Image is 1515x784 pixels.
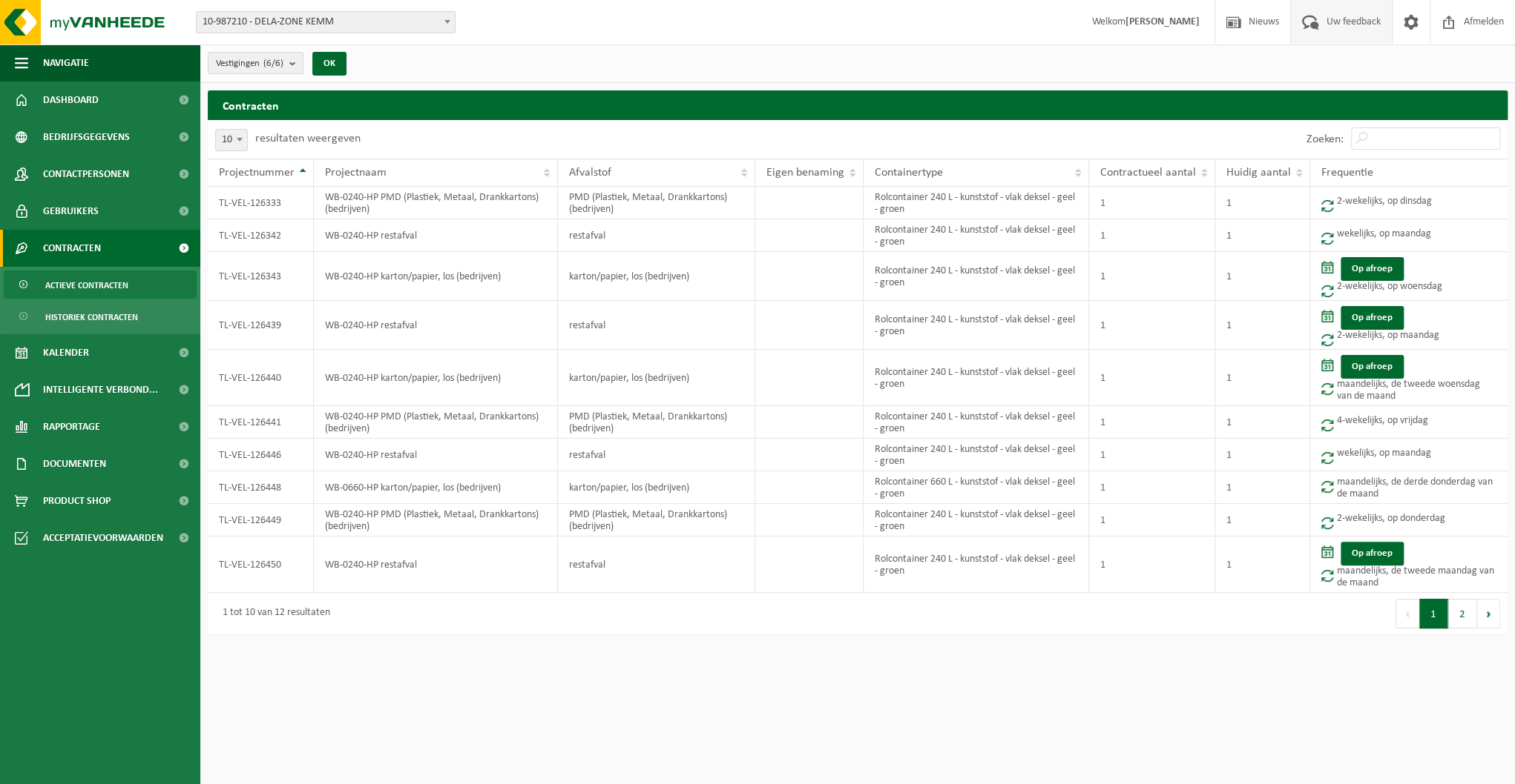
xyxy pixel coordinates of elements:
[1477,599,1500,628] button: Next
[1215,350,1310,406] td: 1
[314,536,558,593] td: WB-0240-HP restafval
[215,600,330,627] div: 1 tot 10 van 12 resultaten
[1089,536,1215,593] td: 1
[43,445,106,482] span: Documenten
[864,252,1088,301] td: Rolcontainer 240 L - kunststof - vlak deksel - geel - groen
[208,471,314,504] td: TL-VEL-126448
[558,406,755,439] td: PMD (Plastiek, Metaal, Drankkartons) (bedrijven)
[208,301,314,350] td: TL-VEL-126439
[219,167,295,179] span: Projectnummer
[1215,219,1310,252] td: 1
[558,536,755,593] td: restafval
[45,303,138,331] span: Historiek contracten
[864,187,1088,219] td: Rolcontainer 240 L - kunststof - vlak deksel - geel - groen
[216,130,247,150] span: 10
[208,536,314,593] td: TL-VEL-126450
[1089,504,1215,536] td: 1
[1310,536,1508,593] td: maandelijks, de tweede maandag van de maand
[1321,167,1373,179] span: Frequentie
[558,504,755,536] td: PMD (Plastiek, Metaal, Drankkartons) (bedrijven)
[1310,301,1508,350] td: 2-wekelijks, op maandag
[43,44,89,82] span: Navigatie
[45,271,128,299] span: Actieve contracten
[43,334,89,371] span: Kalender
[1215,536,1310,593] td: 1
[43,193,99,230] span: Gebruikers
[558,219,755,252] td: restafval
[864,439,1088,471] td: Rolcontainer 240 L - kunststof - vlak deksel - geel - groen
[1215,504,1310,536] td: 1
[1310,252,1508,301] td: 2-wekelijks, op woensdag
[1341,306,1404,330] a: Op afroep
[255,133,361,144] label: resultaten weergeven
[43,408,100,445] span: Rapportage
[325,167,387,179] span: Projectnaam
[558,252,755,301] td: karton/papier, los (bedrijven)
[1310,406,1508,439] td: 4-wekelijks, op vrijdag
[1089,350,1215,406] td: 1
[208,219,314,252] td: TL-VEL-126342
[314,439,558,471] td: WB-0240-HP restafval
[1341,257,1404,281] a: Op afroep
[208,439,314,471] td: TL-VEL-126446
[314,187,558,219] td: WB-0240-HP PMD (Plastiek, Metaal, Drankkartons) (bedrijven)
[558,350,755,406] td: karton/papier, los (bedrijven)
[43,482,111,519] span: Product Shop
[864,471,1088,504] td: Rolcontainer 660 L - kunststof - vlak deksel - geel - groen
[558,471,755,504] td: karton/papier, los (bedrijven)
[1215,439,1310,471] td: 1
[1100,167,1196,179] span: Contractueel aantal
[864,219,1088,252] td: Rolcontainer 240 L - kunststof - vlak deksel - geel - groen
[314,471,558,504] td: WB-0660-HP karton/papier, los (bedrijven)
[864,536,1088,593] td: Rolcontainer 240 L - kunststof - vlak deksel - geel - groen
[43,371,158,408] span: Intelligente verbond...
[1419,599,1448,628] button: 1
[1448,599,1477,628] button: 2
[196,11,456,33] span: 10-987210 - DELA-ZONE KEMM
[208,504,314,536] td: TL-VEL-126449
[1215,406,1310,439] td: 1
[208,252,314,301] td: TL-VEL-126343
[314,406,558,439] td: WB-0240-HP PMD (Plastiek, Metaal, Drankkartons) (bedrijven)
[1089,187,1215,219] td: 1
[314,252,558,301] td: WB-0240-HP karton/papier, los (bedrijven)
[558,301,755,350] td: restafval
[208,52,303,74] button: Vestigingen(6/6)
[312,52,346,76] button: OK
[864,301,1088,350] td: Rolcontainer 240 L - kunststof - vlak deksel - geel - groen
[1310,219,1508,252] td: wekelijks, op maandag
[1310,471,1508,504] td: maandelijks, de derde donderdag van de maand
[208,90,1508,119] h2: Contracten
[1310,350,1508,406] td: maandelijks, de tweede woensdag van de maand
[314,301,558,350] td: WB-0240-HP restafval
[864,350,1088,406] td: Rolcontainer 240 L - kunststof - vlak deksel - geel - groen
[1089,439,1215,471] td: 1
[197,12,455,33] span: 10-987210 - DELA-ZONE KEMM
[43,519,163,557] span: Acceptatievoorwaarden
[1089,406,1215,439] td: 1
[4,302,197,330] a: Historiek contracten
[208,406,314,439] td: TL-VEL-126441
[864,406,1088,439] td: Rolcontainer 240 L - kunststof - vlak deksel - geel - groen
[215,129,248,151] span: 10
[43,119,130,156] span: Bedrijfsgegevens
[875,167,943,179] span: Containertype
[1341,542,1404,565] a: Op afroep
[1226,167,1291,179] span: Huidig aantal
[1341,355,1404,379] a: Op afroep
[4,270,197,299] a: Actieve contracten
[314,219,558,252] td: WB-0240-HP restafval
[558,187,755,219] td: PMD (Plastiek, Metaal, Drankkartons) (bedrijven)
[263,59,283,68] count: (6/6)
[314,504,558,536] td: WB-0240-HP PMD (Plastiek, Metaal, Drankkartons) (bedrijven)
[1089,301,1215,350] td: 1
[558,439,755,471] td: restafval
[864,504,1088,536] td: Rolcontainer 240 L - kunststof - vlak deksel - geel - groen
[569,167,611,179] span: Afvalstof
[43,230,101,267] span: Contracten
[208,187,314,219] td: TL-VEL-126333
[1310,439,1508,471] td: wekelijks, op maandag
[1310,504,1508,536] td: 2-wekelijks, op donderdag
[314,350,558,406] td: WB-0240-HP karton/papier, los (bedrijven)
[43,82,99,119] span: Dashboard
